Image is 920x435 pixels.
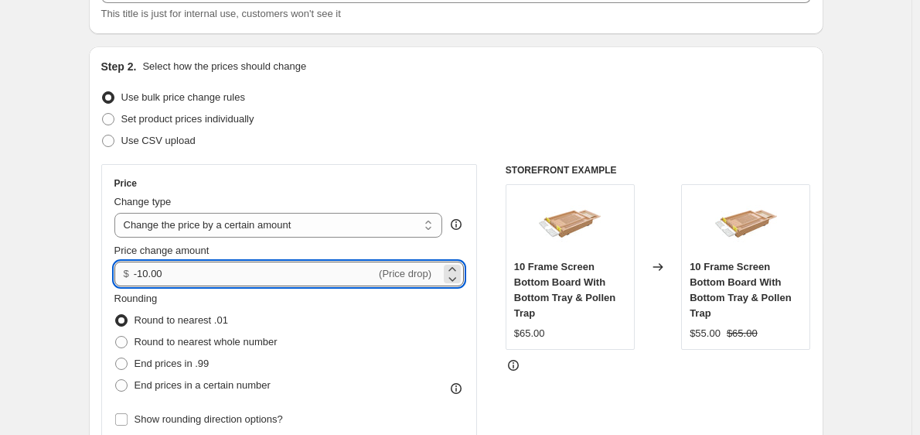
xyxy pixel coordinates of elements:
span: Price change amount [114,245,210,256]
span: 10 Frame Screen Bottom Board With Bottom Tray & Pollen Trap [514,261,615,319]
span: (Price drop) [379,268,431,279]
span: Rounding [114,293,158,304]
h2: Step 2. [101,59,137,74]
span: Round to nearest whole number [135,336,278,348]
span: Use bulk price change rules [121,91,245,103]
span: $ [124,268,129,279]
span: Set product prices individually [121,113,254,125]
span: Round to nearest .01 [135,314,228,326]
strike: $65.00 [727,326,758,341]
span: Change type [114,196,172,207]
h3: Price [114,177,137,190]
input: -10.00 [134,262,376,286]
span: End prices in .99 [135,358,210,369]
img: ABBG-100-sq_80x.jpg [539,193,601,255]
span: End prices in a certain number [135,379,271,391]
div: $55.00 [690,326,721,341]
span: This title is just for internal use, customers won't see it [101,8,341,19]
div: help [448,217,464,232]
span: 10 Frame Screen Bottom Board With Bottom Tray & Pollen Trap [690,261,791,319]
span: Use CSV upload [121,135,196,146]
img: ABBG-100-sq_80x.jpg [715,193,777,255]
p: Select how the prices should change [142,59,306,74]
span: Show rounding direction options? [135,413,283,425]
div: $65.00 [514,326,545,341]
h6: STOREFRONT EXAMPLE [506,164,811,176]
